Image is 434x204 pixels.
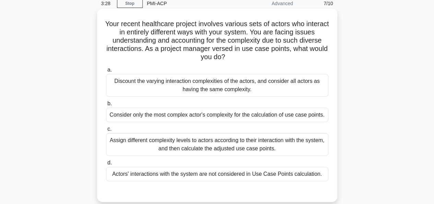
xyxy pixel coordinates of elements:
div: Discount the varying interaction complexities of the actors, and consider all actors as having th... [106,74,328,97]
h5: Your recent healthcare project involves various sets of actors who interact in entirely different... [105,20,329,62]
div: Consider only the most complex actor's complexity for the calculation of use case points. [106,108,328,122]
span: c. [107,126,112,132]
span: a. [107,67,112,73]
div: Actors' interactions with the system are not considered in Use Case Points calculation. [106,167,328,181]
span: d. [107,160,112,165]
span: b. [107,100,112,106]
div: Assign different complexity levels to actors according to their interaction with the system, and ... [106,133,328,156]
